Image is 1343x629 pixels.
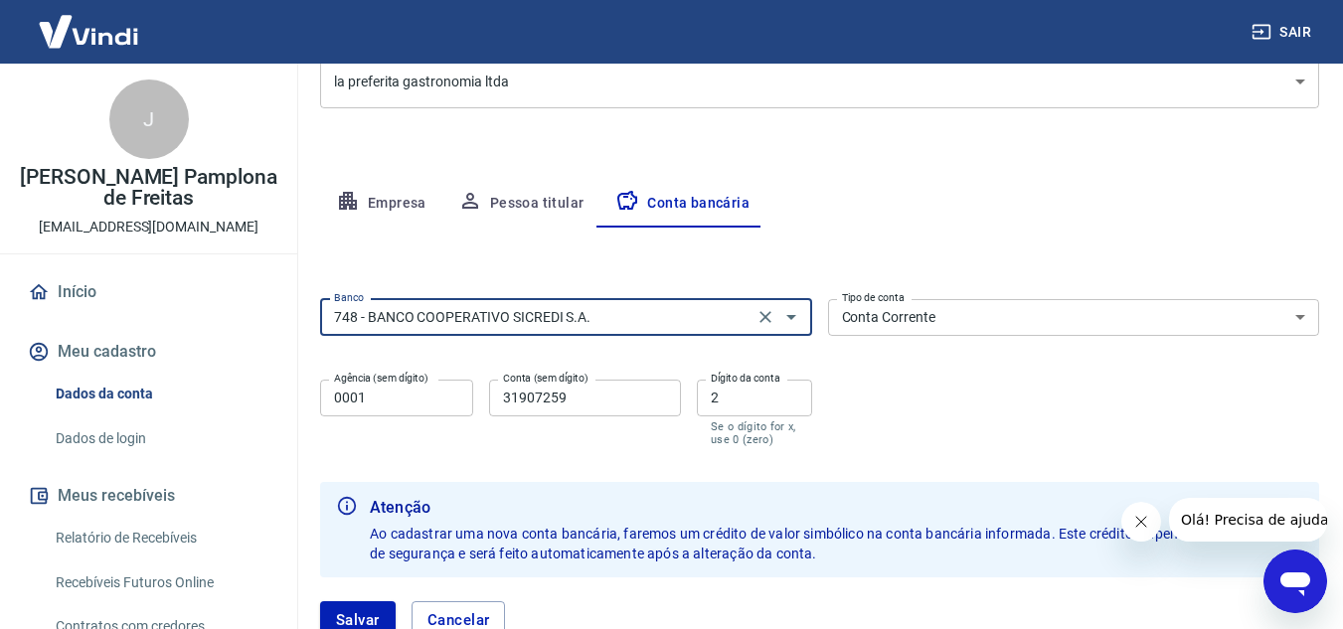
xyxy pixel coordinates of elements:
[1263,550,1327,613] iframe: Botão para abrir a janela de mensagens
[320,56,1319,108] div: la preferita gastronomia ltda
[334,371,428,386] label: Agência (sem dígito)
[752,303,779,331] button: Clear
[370,526,1301,561] span: Ao cadastrar uma nova conta bancária, faremos um crédito de valor simbólico na conta bancária inf...
[1248,14,1319,51] button: Sair
[777,303,805,331] button: Abrir
[1121,502,1161,542] iframe: Fechar mensagem
[48,562,273,603] a: Recebíveis Futuros Online
[442,180,600,228] button: Pessoa titular
[711,371,780,386] label: Dígito da conta
[711,420,798,446] p: Se o dígito for x, use 0 (zero)
[320,180,442,228] button: Empresa
[334,290,364,305] label: Banco
[24,474,273,518] button: Meus recebíveis
[24,270,273,314] a: Início
[39,217,258,237] p: [EMAIL_ADDRESS][DOMAIN_NAME]
[370,496,1303,520] b: Atenção
[109,79,189,159] div: J
[1169,498,1327,542] iframe: Mensagem da empresa
[503,371,588,386] label: Conta (sem dígito)
[12,14,167,30] span: Olá! Precisa de ajuda?
[842,290,905,305] label: Tipo de conta
[48,518,273,558] a: Relatório de Recebíveis
[48,418,273,459] a: Dados de login
[24,1,153,62] img: Vindi
[48,374,273,414] a: Dados da conta
[599,180,765,228] button: Conta bancária
[16,167,281,209] p: [PERSON_NAME] Pamplona de Freitas
[24,330,273,374] button: Meu cadastro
